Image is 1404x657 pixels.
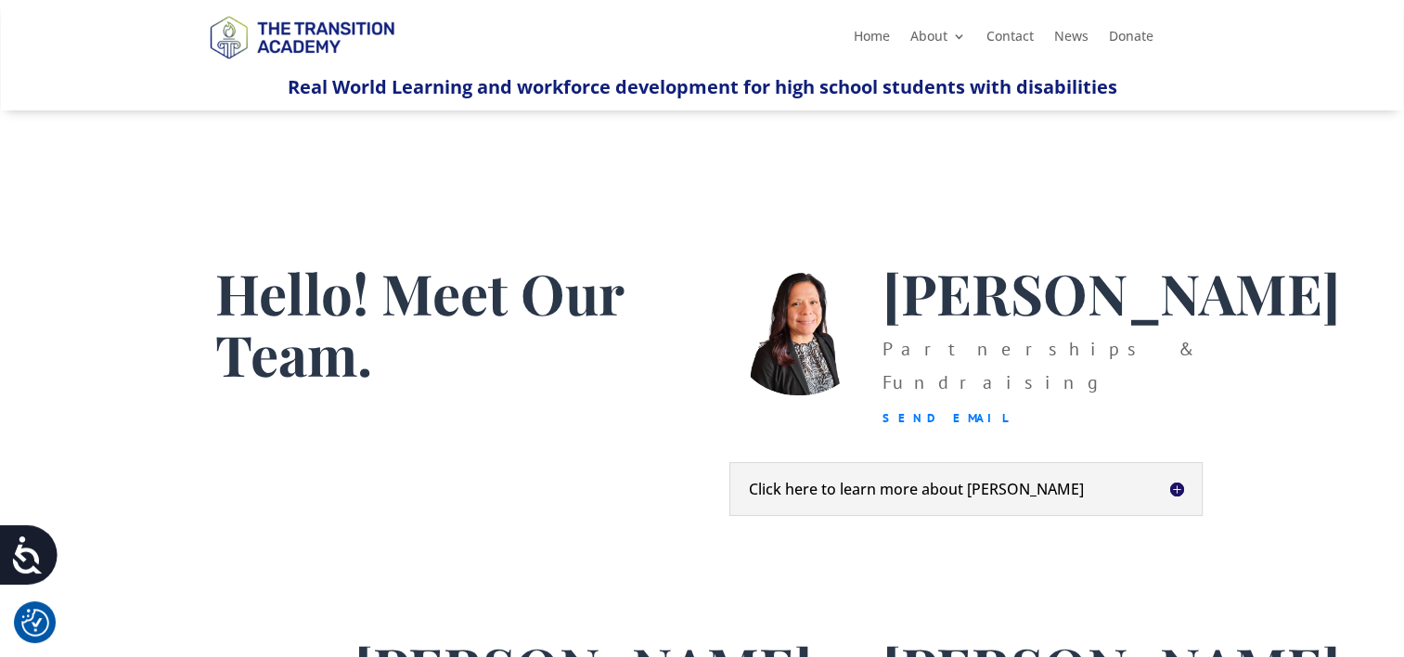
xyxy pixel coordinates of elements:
span: Partnerships & Fundraising [882,337,1194,394]
span: [PERSON_NAME] [882,255,1340,329]
a: Home [854,30,890,50]
span: Hello! Meet Our Team. [215,255,624,391]
a: Send Email [882,410,1010,426]
a: About [910,30,966,50]
a: Logo-Noticias [201,56,402,73]
span: Real World Learning and workforce development for high school students with disabilities [288,74,1117,99]
a: Donate [1109,30,1153,50]
a: Contact [986,30,1034,50]
img: Revisit consent button [21,609,49,637]
h5: Click here to learn more about [PERSON_NAME] [749,482,1183,496]
img: TTA Brand_TTA Primary Logo_Horizontal_Light BG [201,4,402,70]
button: Cookie Settings [21,609,49,637]
a: News [1054,30,1088,50]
